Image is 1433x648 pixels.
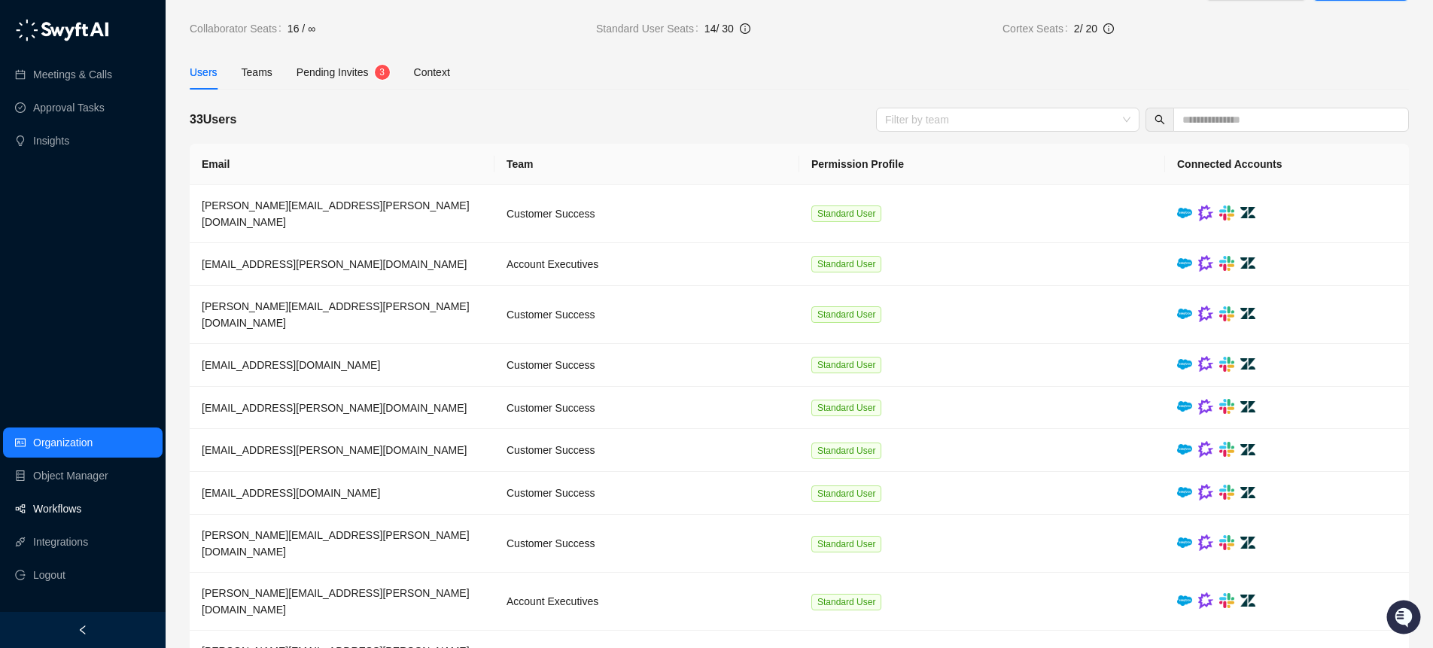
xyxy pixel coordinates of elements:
[1240,401,1255,412] img: zendesk-B8o0wP3W.png
[1219,485,1234,500] img: slack-Cn3INd-T.png
[33,527,88,557] a: Integrations
[1240,207,1255,218] img: zendesk-B8o0wP3W.png
[33,461,108,491] a: Object Manager
[1198,255,1213,272] img: gong-Dwh8HbPa.png
[51,136,247,151] div: Start new chat
[1198,592,1213,609] img: gong-Dwh8HbPa.png
[1177,595,1192,606] img: salesforce-ChMvK6Xa.png
[150,248,182,259] span: Pylon
[9,205,62,232] a: 📚Docs
[33,494,81,524] a: Workflows
[1177,258,1192,269] img: salesforce-ChMvK6Xa.png
[202,359,380,371] span: [EMAIL_ADDRESS][DOMAIN_NAME]
[1219,442,1234,457] img: slack-Cn3INd-T.png
[1219,256,1234,271] img: slack-Cn3INd-T.png
[1198,356,1213,373] img: gong-Dwh8HbPa.png
[811,256,881,272] span: Standard User
[15,84,274,108] h2: How can we help?
[256,141,274,159] button: Start new chat
[202,199,470,228] span: [PERSON_NAME][EMAIL_ADDRESS][PERSON_NAME][DOMAIN_NAME]
[379,67,385,78] span: 3
[740,23,750,34] span: info-circle
[190,111,236,129] h5: 33 Users
[1177,401,1192,412] img: salesforce-ChMvK6Xa.png
[15,15,45,45] img: Swyft AI
[202,587,470,616] span: [PERSON_NAME][EMAIL_ADDRESS][PERSON_NAME][DOMAIN_NAME]
[1219,593,1234,608] img: slack-Cn3INd-T.png
[1177,359,1192,370] img: salesforce-ChMvK6Xa.png
[1240,595,1255,606] img: zendesk-B8o0wP3W.png
[414,64,450,81] div: Context
[494,515,799,573] td: Customer Success
[62,205,122,232] a: 📶Status
[1240,487,1255,498] img: zendesk-B8o0wP3W.png
[494,144,799,185] th: Team
[1198,205,1213,221] img: gong-Dwh8HbPa.png
[1240,257,1255,269] img: zendesk-B8o0wP3W.png
[33,126,69,156] a: Insights
[494,286,799,344] td: Customer Success
[51,151,190,163] div: We're available if you need us!
[202,258,467,270] span: [EMAIL_ADDRESS][PERSON_NAME][DOMAIN_NAME]
[1177,487,1192,497] img: salesforce-ChMvK6Xa.png
[33,427,93,458] a: Organization
[1177,444,1192,455] img: salesforce-ChMvK6Xa.png
[33,560,65,590] span: Logout
[30,211,56,226] span: Docs
[242,64,272,81] div: Teams
[1074,23,1097,35] span: 2 / 20
[1198,441,1213,458] img: gong-Dwh8HbPa.png
[1198,534,1213,551] img: gong-Dwh8HbPa.png
[15,60,274,84] p: Welcome 👋
[202,487,380,499] span: [EMAIL_ADDRESS][DOMAIN_NAME]
[83,211,116,226] span: Status
[494,573,799,631] td: Account Executives
[1385,598,1425,639] iframe: Open customer support
[494,185,799,243] td: Customer Success
[1219,535,1234,550] img: slack-Cn3INd-T.png
[811,357,881,373] span: Standard User
[202,300,470,329] span: [PERSON_NAME][EMAIL_ADDRESS][PERSON_NAME][DOMAIN_NAME]
[704,23,734,35] span: 14 / 30
[1155,114,1165,125] span: search
[1219,357,1234,372] img: slack-Cn3INd-T.png
[15,136,42,163] img: 5124521997842_fc6d7dfcefe973c2e489_88.png
[1177,537,1192,548] img: salesforce-ChMvK6Xa.png
[1165,144,1409,185] th: Connected Accounts
[1240,358,1255,370] img: zendesk-B8o0wP3W.png
[202,402,467,414] span: [EMAIL_ADDRESS][PERSON_NAME][DOMAIN_NAME]
[811,594,881,610] span: Standard User
[811,400,881,416] span: Standard User
[15,570,26,580] span: logout
[33,93,105,123] a: Approval Tasks
[1240,308,1255,319] img: zendesk-B8o0wP3W.png
[799,144,1165,185] th: Permission Profile
[596,20,704,37] span: Standard User Seats
[811,443,881,459] span: Standard User
[494,472,799,515] td: Customer Success
[288,20,315,37] span: 16 / ∞
[190,144,494,185] th: Email
[78,625,88,635] span: left
[1177,309,1192,319] img: salesforce-ChMvK6Xa.png
[375,65,390,80] sup: 3
[1198,484,1213,500] img: gong-Dwh8HbPa.png
[15,19,109,41] img: logo-05li4sbe.png
[1198,306,1213,322] img: gong-Dwh8HbPa.png
[297,66,369,78] span: Pending Invites
[494,344,799,387] td: Customer Success
[202,444,467,456] span: [EMAIL_ADDRESS][PERSON_NAME][DOMAIN_NAME]
[494,243,799,286] td: Account Executives
[1240,444,1255,455] img: zendesk-B8o0wP3W.png
[811,205,881,222] span: Standard User
[106,247,182,259] a: Powered byPylon
[494,387,799,430] td: Customer Success
[15,212,27,224] div: 📚
[1240,537,1255,548] img: zendesk-B8o0wP3W.png
[1219,306,1234,321] img: slack-Cn3INd-T.png
[1103,23,1114,34] span: info-circle
[811,485,881,502] span: Standard User
[1002,20,1074,37] span: Cortex Seats
[68,212,80,224] div: 📶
